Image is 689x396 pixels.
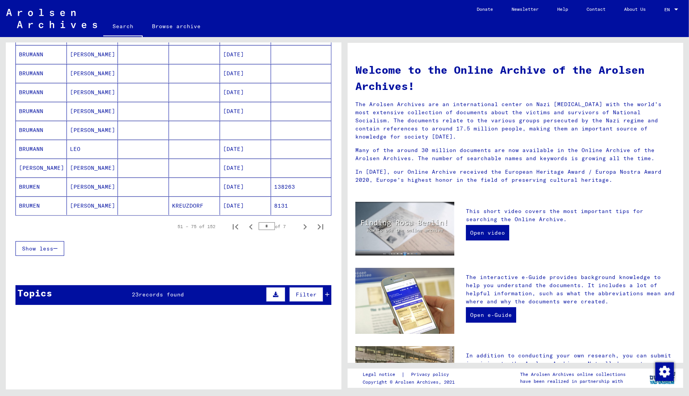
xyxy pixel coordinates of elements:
[67,196,118,215] mat-cell: [PERSON_NAME]
[6,9,97,28] img: Arolsen_neg.svg
[655,362,674,381] div: Change consent
[16,64,67,83] mat-cell: BRUMANN
[228,219,243,234] button: First page
[15,241,64,256] button: Show less
[16,159,67,177] mat-cell: [PERSON_NAME]
[67,45,118,64] mat-cell: [PERSON_NAME]
[271,196,331,215] mat-cell: 8131
[355,62,675,94] h1: Welcome to the Online Archive of the Arolsen Archives!
[648,368,677,388] img: yv_logo.png
[67,121,118,139] mat-cell: [PERSON_NAME]
[67,64,118,83] mat-cell: [PERSON_NAME]
[355,100,675,141] p: The Arolsen Archives are an international center on Nazi [MEDICAL_DATA] with the world’s most ext...
[259,223,297,230] div: of 7
[16,178,67,196] mat-cell: BRUMEN
[16,196,67,215] mat-cell: BRUMEN
[466,207,675,223] p: This short video covers the most important tips for searching the Online Archive.
[67,83,118,102] mat-cell: [PERSON_NAME]
[296,291,317,298] span: Filter
[220,45,271,64] mat-cell: [DATE]
[220,102,271,120] mat-cell: [DATE]
[22,245,53,252] span: Show less
[520,378,626,385] p: have been realized in partnership with
[143,17,210,36] a: Browse archive
[655,362,674,381] img: Change consent
[220,178,271,196] mat-cell: [DATE]
[405,371,458,379] a: Privacy policy
[16,121,67,139] mat-cell: BRUMANN
[466,352,675,392] p: In addition to conducting your own research, you can submit inquiries to the Arolsen Archives. No...
[363,371,401,379] a: Legal notice
[220,140,271,158] mat-cell: [DATE]
[17,286,52,300] div: Topics
[67,178,118,196] mat-cell: [PERSON_NAME]
[220,159,271,177] mat-cell: [DATE]
[520,371,626,378] p: The Arolsen Archives online collections
[466,307,516,323] a: Open e-Guide
[67,102,118,120] mat-cell: [PERSON_NAME]
[16,45,67,64] mat-cell: BRUMANN
[139,291,184,298] span: records found
[243,219,259,234] button: Previous page
[363,371,458,379] div: |
[271,178,331,196] mat-cell: 138263
[220,64,271,83] mat-cell: [DATE]
[67,159,118,177] mat-cell: [PERSON_NAME]
[16,102,67,120] mat-cell: BRUMANN
[363,379,458,386] p: Copyright © Arolsen Archives, 2021
[220,196,271,215] mat-cell: [DATE]
[355,168,675,184] p: In [DATE], our Online Archive received the European Heritage Award / Europa Nostra Award 2020, Eu...
[466,225,509,240] a: Open video
[103,17,143,37] a: Search
[289,287,323,302] button: Filter
[177,223,215,230] div: 51 – 75 of 152
[132,291,139,298] span: 23
[16,83,67,102] mat-cell: BRUMANN
[355,268,454,334] img: eguide.jpg
[169,196,220,215] mat-cell: KREUZDORF
[16,140,67,158] mat-cell: BRUMANN
[466,273,675,306] p: The interactive e-Guide provides background knowledge to help you understand the documents. It in...
[297,219,313,234] button: Next page
[313,219,328,234] button: Last page
[67,140,118,158] mat-cell: LEO
[355,146,675,162] p: Many of the around 30 million documents are now available in the Online Archive of the Arolsen Ar...
[664,7,673,12] span: EN
[355,202,454,256] img: video.jpg
[220,83,271,102] mat-cell: [DATE]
